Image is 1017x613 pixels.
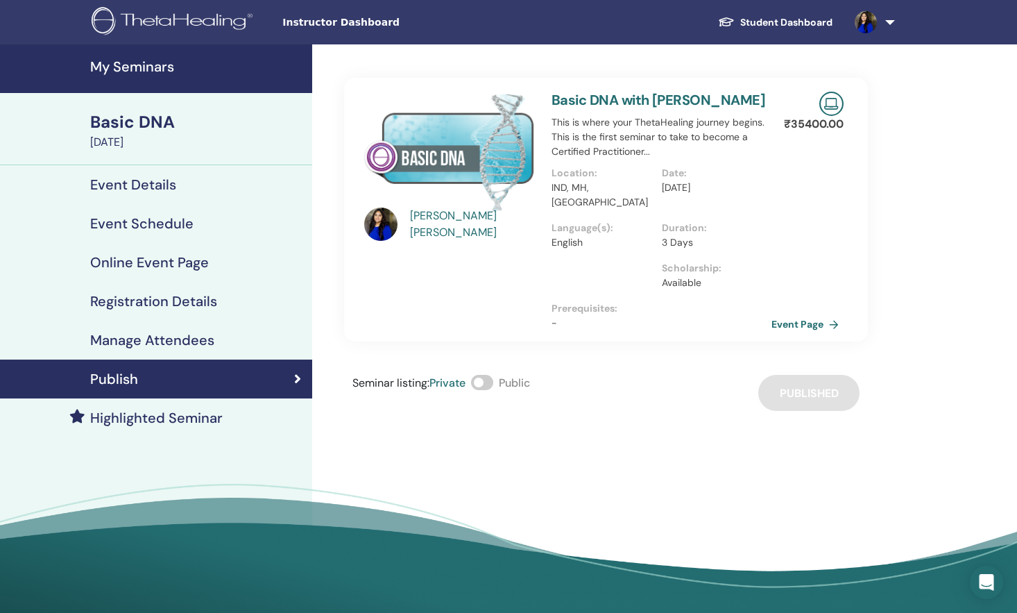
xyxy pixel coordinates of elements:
img: default.jpg [855,11,877,33]
h4: My Seminars [90,58,304,75]
img: Basic DNA [364,92,535,212]
img: Live Online Seminar [819,92,844,116]
p: Scholarship : [662,261,764,276]
div: Open Intercom Messenger [970,566,1003,599]
p: This is where your ThetaHealing journey begins. This is the first seminar to take to become a Cer... [552,115,771,159]
div: Basic DNA [90,110,304,134]
a: Basic DNA[DATE] [82,110,312,151]
h4: Manage Attendees [90,332,214,349]
img: graduation-cap-white.svg [718,16,735,28]
p: Prerequisites : [552,301,771,316]
h4: Online Event Page [90,254,209,271]
p: Date : [662,166,764,180]
p: Language(s) : [552,221,653,235]
span: Public [499,376,530,390]
div: [DATE] [90,134,304,151]
h4: Registration Details [90,293,217,310]
p: English [552,235,653,250]
img: default.jpg [364,208,398,241]
span: Instructor Dashboard [282,15,490,30]
p: Duration : [662,221,764,235]
h4: Highlighted Seminar [90,410,223,426]
p: IND, MH, [GEOGRAPHIC_DATA] [552,180,653,210]
p: - [552,316,771,330]
h4: Event Schedule [90,215,194,232]
span: Seminar listing : [352,376,429,390]
span: Private [429,376,465,390]
p: 3 Days [662,235,764,250]
a: Basic DNA with [PERSON_NAME] [552,91,765,109]
a: Event Page [771,314,844,335]
p: ₹ 35400.00 [784,116,844,133]
a: [PERSON_NAME] [PERSON_NAME] [410,208,538,241]
p: Location : [552,166,653,180]
img: logo.png [92,7,257,38]
h4: Publish [90,371,138,387]
a: Student Dashboard [707,10,844,35]
p: Available [662,276,764,290]
h4: Event Details [90,176,176,193]
p: [DATE] [662,180,764,195]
